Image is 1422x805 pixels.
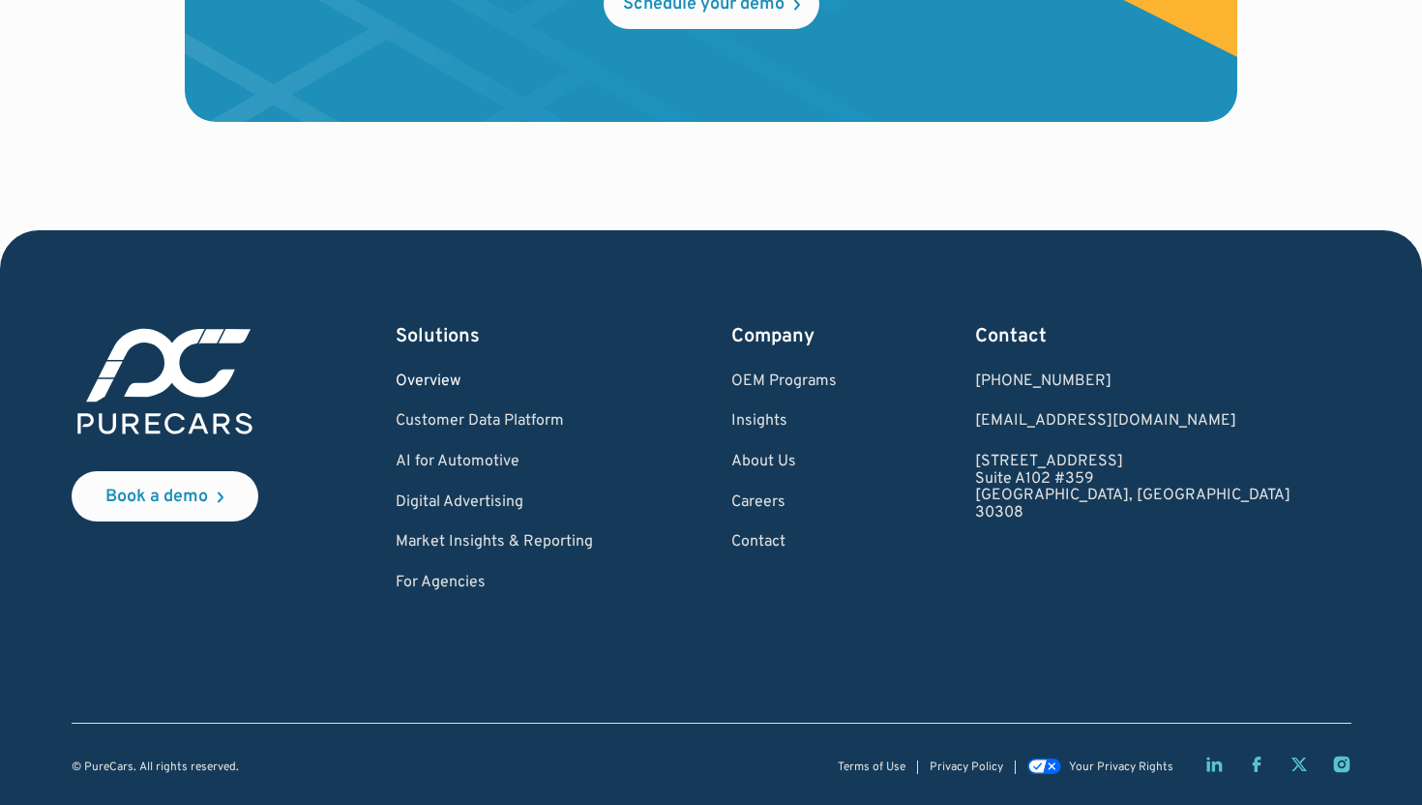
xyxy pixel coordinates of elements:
div: Your Privacy Rights [1069,761,1173,774]
a: Email us [975,413,1290,431]
div: [PHONE_NUMBER] [975,373,1290,391]
a: Customer Data Platform [396,413,593,431]
a: Twitter X page [1289,755,1309,774]
a: Your Privacy Rights [1027,760,1172,774]
a: Insights [731,413,837,431]
div: Contact [975,323,1290,350]
a: Careers [731,494,837,512]
a: LinkedIn page [1204,755,1224,774]
a: For Agencies [396,575,593,592]
a: Contact [731,534,837,552]
a: Terms of Use [838,761,905,774]
a: AI for Automotive [396,454,593,471]
img: purecars logo [72,323,258,440]
a: OEM Programs [731,373,837,391]
a: Market Insights & Reporting [396,534,593,552]
a: Facebook page [1247,755,1266,774]
a: About Us [731,454,837,471]
div: Book a demo [105,489,208,506]
div: Solutions [396,323,593,350]
div: © PureCars. All rights reserved. [72,761,239,774]
a: Book a demo [72,471,258,522]
a: [STREET_ADDRESS]Suite A102 #359[GEOGRAPHIC_DATA], [GEOGRAPHIC_DATA]30308 [975,454,1290,522]
a: Overview [396,373,593,391]
a: Digital Advertising [396,494,593,512]
div: Company [731,323,837,350]
a: Privacy Policy [930,761,1003,774]
a: Instagram page [1332,755,1351,774]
